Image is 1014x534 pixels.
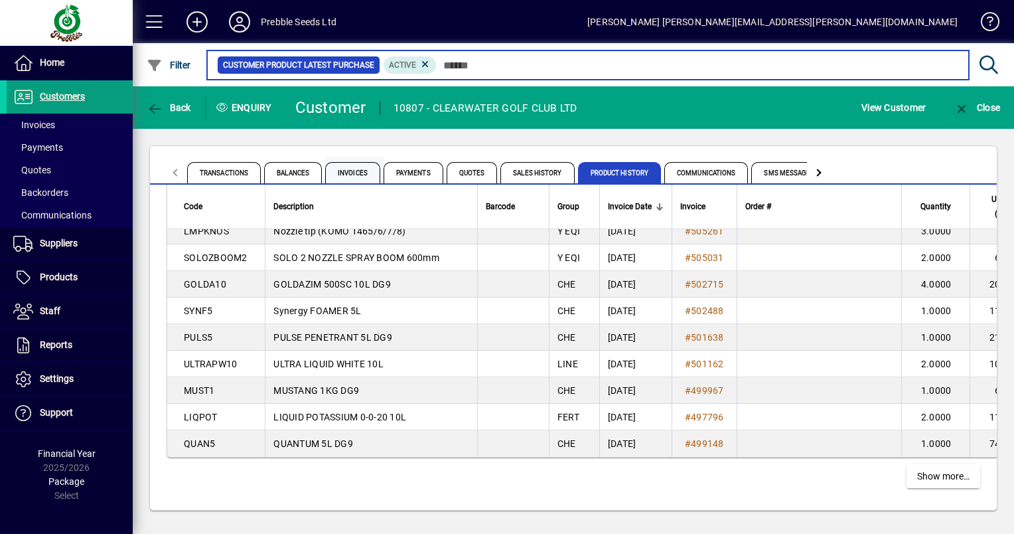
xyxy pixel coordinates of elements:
span: Customer Product Latest Purchase [223,58,374,72]
div: Invoice Date [608,199,664,214]
td: 3.0000 [901,218,970,244]
span: 502715 [691,279,724,290]
span: # [685,385,691,396]
a: #499148 [680,436,729,451]
span: # [685,252,691,263]
span: Invoice [680,199,705,214]
span: Home [40,57,64,68]
span: Payments [13,142,63,153]
span: 499967 [691,385,724,396]
span: Invoices [325,162,380,183]
span: Quotes [447,162,498,183]
app-page-header-button: Back [133,96,206,120]
a: #505031 [680,250,729,265]
button: Filter [143,53,194,77]
td: 1.0000 [901,377,970,404]
span: Payments [384,162,443,183]
span: CHE [557,332,576,343]
div: 10807 - CLEARWATER GOLF CLUB LTD [394,98,577,119]
span: 505261 [691,226,724,236]
span: # [685,306,691,316]
a: #502715 [680,277,729,292]
span: ULTRA LIQUID WHITE 10L [273,359,384,369]
span: View Customer [861,97,926,118]
a: Quotes [7,159,133,181]
span: LIQPOT [184,412,218,422]
span: # [685,438,691,449]
div: Group [557,199,591,214]
td: [DATE] [599,404,672,430]
span: Communications [664,162,748,183]
td: [DATE] [599,218,672,244]
span: CHE [557,385,576,396]
button: Back [143,96,194,120]
span: Code [184,199,202,214]
div: Prebble Seeds Ltd [261,11,336,33]
td: 1.0000 [901,324,970,351]
span: SMS Messages [751,162,827,183]
div: Quantity [910,199,963,214]
a: #499967 [680,383,729,398]
a: Payments [7,136,133,159]
span: GOLDA10 [184,279,226,290]
a: Show more… [906,464,980,488]
mat-chip: Product Activation Status: Active [384,56,437,74]
td: 1.0000 [901,298,970,324]
span: Back [147,102,191,113]
a: #501162 [680,357,729,371]
span: Barcode [486,199,515,214]
a: Communications [7,204,133,226]
td: 1.0000 [901,430,970,457]
button: Add [176,10,218,34]
span: Financial Year [38,448,96,459]
div: Enquiry [206,97,285,118]
td: [DATE] [599,430,672,457]
a: Staff [7,295,133,328]
span: Settings [40,373,74,384]
span: Support [40,407,73,418]
a: #497796 [680,410,729,424]
a: Settings [7,363,133,396]
span: ULTRAPW10 [184,359,237,369]
span: Package [48,476,84,487]
a: Support [7,397,133,430]
span: LIQUID POTASSIUM 0-0-20 10L [273,412,406,422]
span: Filter [147,60,191,70]
span: # [685,412,691,422]
span: FERT [557,412,579,422]
span: Communications [13,210,92,221]
span: Quantity [920,199,951,214]
a: #505261 [680,224,729,238]
span: Reports [40,339,72,350]
span: Backorders [13,187,68,198]
span: LINE [557,359,578,369]
td: [DATE] [599,244,672,271]
span: CHE [557,279,576,290]
div: Description [273,199,469,214]
span: Group [557,199,579,214]
button: Profile [218,10,261,34]
span: QUAN5 [184,438,215,449]
div: Barcode [486,199,541,214]
div: Code [184,199,257,214]
span: Order # [745,199,771,214]
a: Suppliers [7,227,133,260]
span: PULS5 [184,332,212,343]
span: 501638 [691,332,724,343]
span: Product History [578,162,662,183]
span: Synergy FOAMER 5L [273,306,361,316]
div: [PERSON_NAME] [PERSON_NAME][EMAIL_ADDRESS][PERSON_NAME][DOMAIN_NAME] [587,11,958,33]
a: Knowledge Base [971,3,997,46]
span: Y EQI [557,226,580,236]
span: LMPKNOS [184,226,229,236]
span: MUST1 [184,385,214,396]
span: CHE [557,306,576,316]
span: 502488 [691,306,724,316]
span: # [685,332,691,343]
a: Products [7,261,133,294]
span: # [685,359,691,369]
span: SYNF5 [184,306,212,316]
span: # [685,279,691,290]
span: Products [40,272,78,282]
a: Reports [7,329,133,362]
